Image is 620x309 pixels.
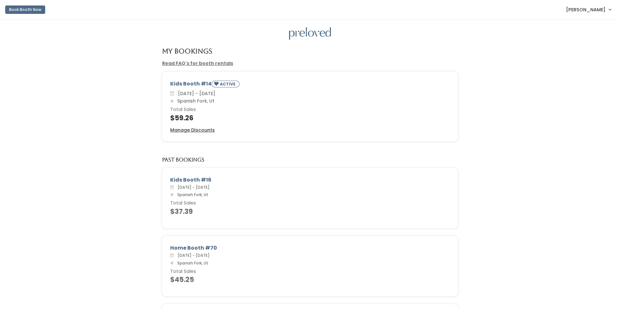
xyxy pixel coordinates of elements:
[175,260,208,266] span: Spanish Fork, Ut
[175,192,208,197] span: Spanish Fork, Ut
[162,47,212,55] h4: My Bookings
[170,127,215,133] u: Manage Discounts
[566,6,605,13] span: [PERSON_NAME]
[170,208,450,215] h4: $37.39
[175,98,214,104] span: Spanish Fork, Ut
[170,244,450,252] div: Home Booth #70
[170,114,450,122] h4: $59.26
[560,3,617,16] a: [PERSON_NAME]
[170,269,450,274] h6: Total Sales
[170,127,215,134] a: Manage Discounts
[175,90,215,97] span: [DATE] - [DATE]
[162,157,204,163] h5: Past Bookings
[170,80,450,90] div: Kids Booth #14
[5,5,45,14] button: Book Booth Now
[5,3,45,17] a: Book Booth Now
[175,184,210,190] span: [DATE] - [DATE]
[175,253,210,258] span: [DATE] - [DATE]
[170,276,450,283] h4: $45.25
[170,201,450,206] h6: Total Sales
[289,27,331,40] img: preloved logo
[220,81,237,87] small: ACTIVE
[162,60,233,66] a: Read FAQ's for booth rentals
[170,107,450,112] h6: Total Sales
[170,176,450,184] div: Kids Booth #16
